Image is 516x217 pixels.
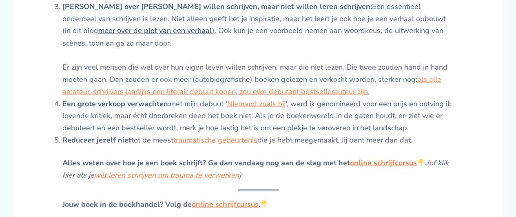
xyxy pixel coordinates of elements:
[62,2,372,11] strong: [PERSON_NAME] over [PERSON_NAME] willen schrijven, maar niet willen leren schrijven:
[62,134,454,146] li: tot de meest die je hebt meegemaakt. Jij bent meer dan dat.
[192,199,259,209] a: online schrijfcursus
[98,26,212,35] a: meer over de plot van een verhaal
[62,135,131,145] strong: Reduceer jezelf niet
[94,170,239,180] a: wilt leren schrijven om trauma te verwerken
[62,199,260,209] strong: Jouw boek in de boekhandel? Volg de .
[62,99,170,108] strong: Een grote verkoop verwachten:
[62,74,441,96] a: als alle amateur-schrijvers jaarlijks een literair debuut kopen, zou elke debutant bestselleraute...
[227,99,286,108] a: Niemand zoals hij
[350,158,417,167] a: online schrijfcursus
[417,158,425,166] img: 👇
[62,158,427,167] strong: Alles weten over hoe je een boek schrijft? Ga dan vandaag nog aan de slag met het .
[173,135,257,145] a: traumatische gebeurtenis
[261,200,268,207] img: 👇
[62,98,454,134] li: met mijn debuut ‘ ‘, werd ik genomineerd voor een prijs en ontving ik lovende kritiek, maar écht ...
[62,1,454,98] li: Een essentieel onderdeel van schrijven is lezen. Niet alleen geeft het je inspiratie, maar het le...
